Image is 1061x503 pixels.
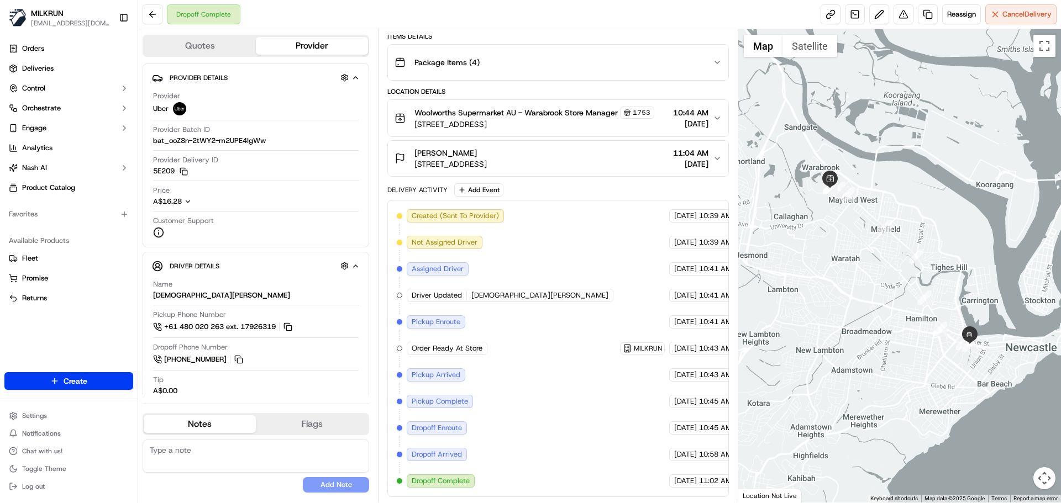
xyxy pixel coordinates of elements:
span: [DATE] [674,211,697,221]
button: Show street map [744,35,782,57]
a: Deliveries [4,60,133,77]
span: 10:39 AM AEST [699,211,751,221]
span: bat_ooZ8n-2tWY2-m2UPE4IgWw [153,136,266,146]
span: Chat with us! [22,447,62,456]
span: MILKRUN [634,344,662,353]
span: Provider Details [170,73,228,82]
span: [DATE] [674,237,697,247]
span: 1753 [633,108,650,117]
span: Assigned Driver [412,264,464,274]
span: Settings [22,411,47,420]
button: MILKRUNMILKRUN[EMAIL_ADDRESS][DOMAIN_NAME] [4,4,114,31]
button: Log out [4,479,133,494]
a: Product Catalog [4,179,133,197]
span: A$16.28 [153,197,182,206]
button: MILKRUN [31,8,64,19]
span: Tip [153,375,164,385]
span: Promise [22,273,48,283]
a: Orders [4,40,133,57]
span: [DATE] [674,317,697,327]
div: 8 [933,322,947,336]
span: Product Catalog [22,183,75,193]
button: Engage [4,119,133,137]
span: [DATE] [674,290,697,300]
button: CancelDelivery [985,4,1057,24]
span: 10:41 AM AEST [699,317,751,327]
span: [DATE] [674,370,697,380]
span: Control [22,83,45,93]
div: 3 [823,179,838,194]
a: Open this area in Google Maps (opens a new window) [741,488,778,502]
div: 2 [823,180,837,194]
span: Returns [22,293,47,303]
span: 10:45 AM AEST [699,396,751,406]
button: Control [4,80,133,97]
span: Orders [22,44,44,54]
a: Report a map error [1013,495,1058,501]
span: [DATE] [674,396,697,406]
button: A$16.28 [153,197,250,207]
img: MILKRUN [9,9,27,27]
span: Orchestrate [22,103,61,113]
div: Location Details [387,87,728,96]
span: [DATE] [674,476,697,486]
button: [EMAIL_ADDRESS][DOMAIN_NAME] [31,19,110,28]
img: uber-new-logo.jpeg [173,102,186,115]
div: 1 [831,182,845,196]
a: [PHONE_NUMBER] [153,353,245,366]
span: [PERSON_NAME] [414,147,477,158]
div: 4 [841,187,855,202]
button: Returns [4,289,133,307]
button: Quotes [144,37,256,55]
span: Name [153,279,172,289]
span: Uber [153,104,169,114]
button: Chat with us! [4,443,133,459]
span: Customer Support [153,216,214,226]
span: Driver Updated [412,290,462,300]
a: Fleet [9,253,129,263]
img: Google [741,488,778,502]
span: Create [64,375,87,386]
span: Created (Sent To Provider) [412,211,499,221]
span: Deliveries [22,63,54,73]
span: [DATE] [673,118,708,129]
span: 10:44 AM [673,107,708,118]
button: Toggle Theme [4,461,133,476]
div: Location Not Live [738,489,802,502]
button: Create [4,372,133,390]
span: 10:41 AM AEST [699,264,751,274]
button: [PERSON_NAME][STREET_ADDRESS]11:04 AM[DATE] [388,141,728,176]
span: [DATE] [674,264,697,274]
span: Not Assigned Driver [412,237,477,247]
span: Pickup Arrived [412,370,460,380]
button: Settings [4,408,133,423]
div: Delivery Activity [387,186,448,194]
span: Notifications [22,429,61,438]
button: Map camera controls [1033,467,1055,489]
button: Notes [144,415,256,433]
span: Woolworths Supermarket AU - Warabrook Store Manager [414,107,618,118]
span: Nash AI [22,163,47,173]
a: +61 480 020 263 ext. 17926319 [153,321,294,333]
div: Items Details [387,32,728,41]
span: Order Ready At Store [412,343,482,353]
span: [DATE] [673,158,708,170]
button: Fleet [4,250,133,267]
a: Promise [9,273,129,283]
span: [DATE] [674,423,697,433]
span: Dropoff Phone Number [153,342,228,352]
div: Favorites [4,205,133,223]
div: 9 [956,336,970,350]
span: 10:43 AM AEST [699,370,751,380]
span: Reassign [947,9,976,19]
span: Price [153,186,170,195]
button: Provider [256,37,368,55]
span: [DATE] [674,343,697,353]
span: Pickup Phone Number [153,310,226,320]
span: Engage [22,123,46,133]
span: 10:41 AM AEST [699,290,751,300]
span: Pickup Enroute [412,317,460,327]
